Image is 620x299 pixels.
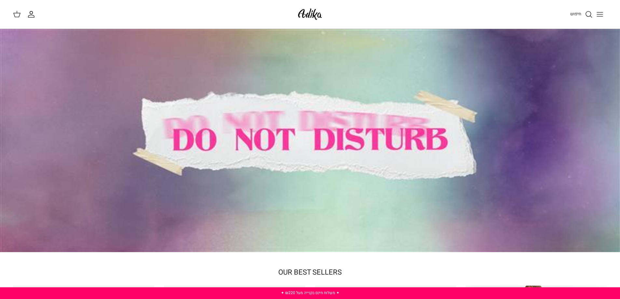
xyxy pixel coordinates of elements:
[278,267,342,278] a: OUR BEST SELLERS
[27,10,38,18] a: החשבון שלי
[281,290,339,296] a: ✦ משלוח חינם בקנייה מעל ₪220 ✦
[296,7,324,22] img: Adika IL
[570,10,593,18] a: חיפוש
[570,11,581,17] span: חיפוש
[593,7,607,21] button: Toggle menu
